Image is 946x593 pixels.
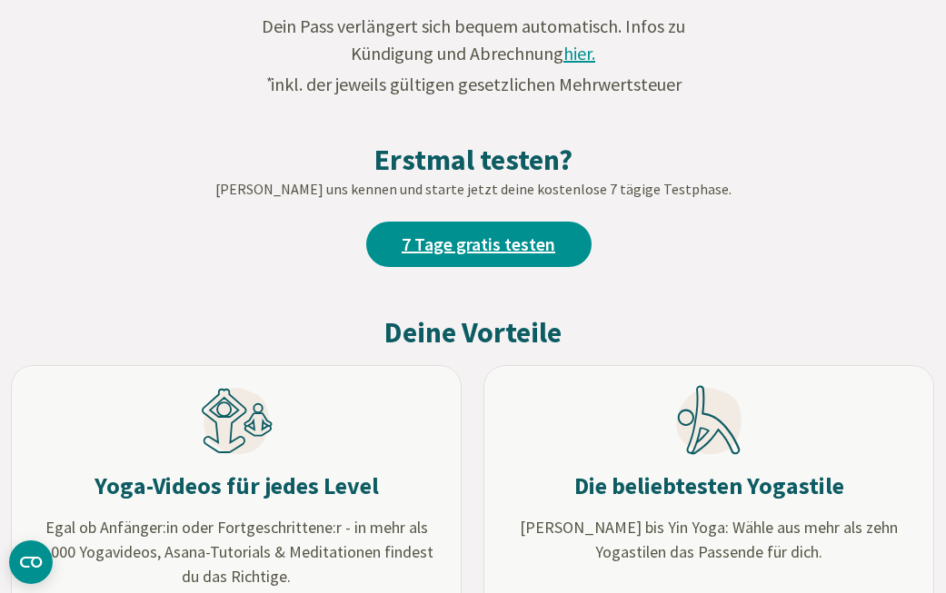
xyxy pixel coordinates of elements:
[366,222,592,267] a: 7 Tage gratis testen
[246,13,701,98] div: Dein Pass verlängert sich bequem automatisch. Infos zu Kündigung und Abrechnung
[503,515,915,564] span: [PERSON_NAME] bis Yin Yoga: Wähle aus mehr als zehn Yogastilen das Passende für dich.
[9,540,53,584] button: CMP-Widget öffnen
[563,42,595,64] span: hier.
[95,471,379,501] h3: Yoga-Videos für jedes Level
[264,73,682,95] span: inkl. der jeweils gültigen gesetzlichen Mehrwertsteuer
[574,471,844,501] h3: Die beliebtesten Yogastile
[30,515,443,588] span: Egal ob Anfänger:in oder Fortgeschrittene:r - in mehr als 2.000 Yogavideos, Asana-Tutorials & Med...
